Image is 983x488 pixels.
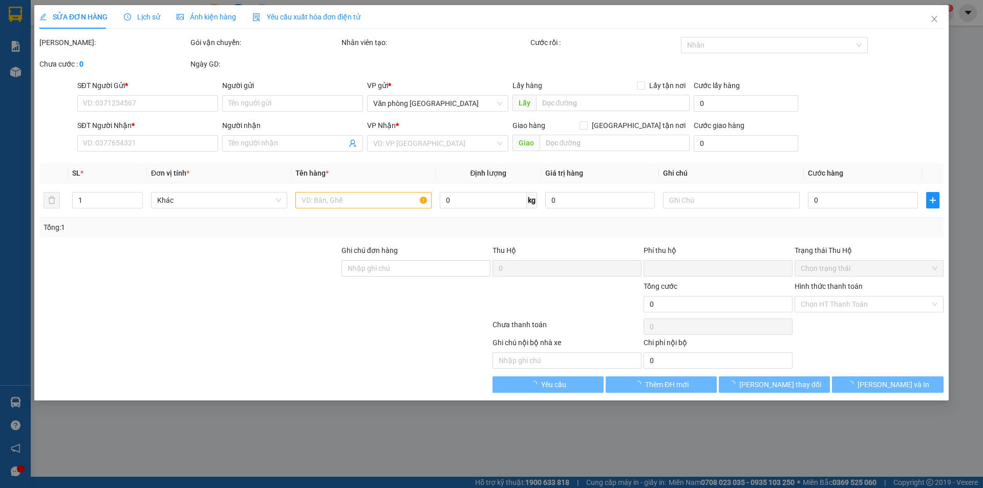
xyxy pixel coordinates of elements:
span: Giao [512,135,540,151]
div: VP gửi [368,80,508,91]
span: loading [634,380,645,388]
span: VP Nhận [368,121,396,130]
span: Khác [157,193,281,208]
span: Chọn trạng thái [801,261,937,276]
div: Nhân viên tạo: [341,37,528,48]
span: Thu Hộ [493,246,516,254]
input: Cước giao hàng [694,135,798,152]
div: Cước rồi : [530,37,679,48]
button: Close [920,5,949,34]
span: Văn phòng Tân Phú [374,96,502,111]
div: Người gửi [222,80,363,91]
label: Hình thức thanh toán [795,282,863,290]
div: Chưa thanh toán [491,319,643,337]
button: Yêu cầu [493,376,604,393]
span: Định lượng [471,169,507,177]
button: delete [44,192,60,208]
span: close [930,15,938,23]
label: Cước giao hàng [694,121,744,130]
th: Ghi chú [659,163,804,183]
input: Dọc đường [540,135,690,151]
div: Ngày GD: [190,58,339,70]
span: user-add [349,139,357,147]
span: Yêu cầu xuất hóa đơn điện tử [252,13,360,21]
div: SĐT Người Gửi [77,80,218,91]
span: loading [846,380,858,388]
div: Gói vận chuyển: [190,37,339,48]
input: VD: Bàn, Ghế [295,192,432,208]
span: Yêu cầu [541,379,566,390]
div: Trạng thái Thu Hộ [795,245,944,256]
span: loading [728,380,739,388]
button: [PERSON_NAME] và In [832,376,944,393]
label: Ghi chú đơn hàng [341,246,398,254]
span: Cước hàng [808,169,843,177]
span: picture [177,13,184,20]
input: Ghi chú đơn hàng [341,260,490,277]
b: 0 [79,60,83,68]
span: Lịch sử [124,13,160,21]
button: Thêm ĐH mới [606,376,717,393]
span: Lấy hàng [512,81,542,90]
span: Ảnh kiện hàng [177,13,236,21]
span: Lấy tận nơi [645,80,690,91]
span: SL [72,169,80,177]
label: Cước lấy hàng [694,81,740,90]
input: Nhập ghi chú [493,352,642,369]
span: Giao hàng [512,121,545,130]
span: Thêm ĐH mới [645,379,689,390]
span: Đơn vị tính [151,169,189,177]
span: Lấy [512,95,536,111]
div: Phí thu hộ [644,245,793,260]
span: [PERSON_NAME] và In [858,379,929,390]
div: SĐT Người Nhận [77,120,218,131]
div: Người nhận [222,120,363,131]
div: Tổng: 1 [44,222,379,233]
input: Ghi Chú [664,192,800,208]
span: SỬA ĐƠN HÀNG [39,13,108,21]
div: Ghi chú nội bộ nhà xe [493,337,642,352]
div: [PERSON_NAME]: [39,37,188,48]
button: [PERSON_NAME] thay đổi [719,376,830,393]
span: [GEOGRAPHIC_DATA] tận nơi [588,120,690,131]
span: clock-circle [124,13,131,20]
span: Tổng cước [644,282,677,290]
span: edit [39,13,47,20]
button: plus [926,192,939,208]
input: Cước lấy hàng [694,95,798,112]
div: Chi phí nội bộ [644,337,793,352]
div: Chưa cước : [39,58,188,70]
span: loading [530,380,541,388]
span: kg [527,192,537,208]
span: Giá trị hàng [545,169,583,177]
span: plus [927,196,939,204]
span: Tên hàng [295,169,329,177]
input: Dọc đường [536,95,690,111]
img: icon [252,13,261,22]
span: [PERSON_NAME] thay đổi [739,379,821,390]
